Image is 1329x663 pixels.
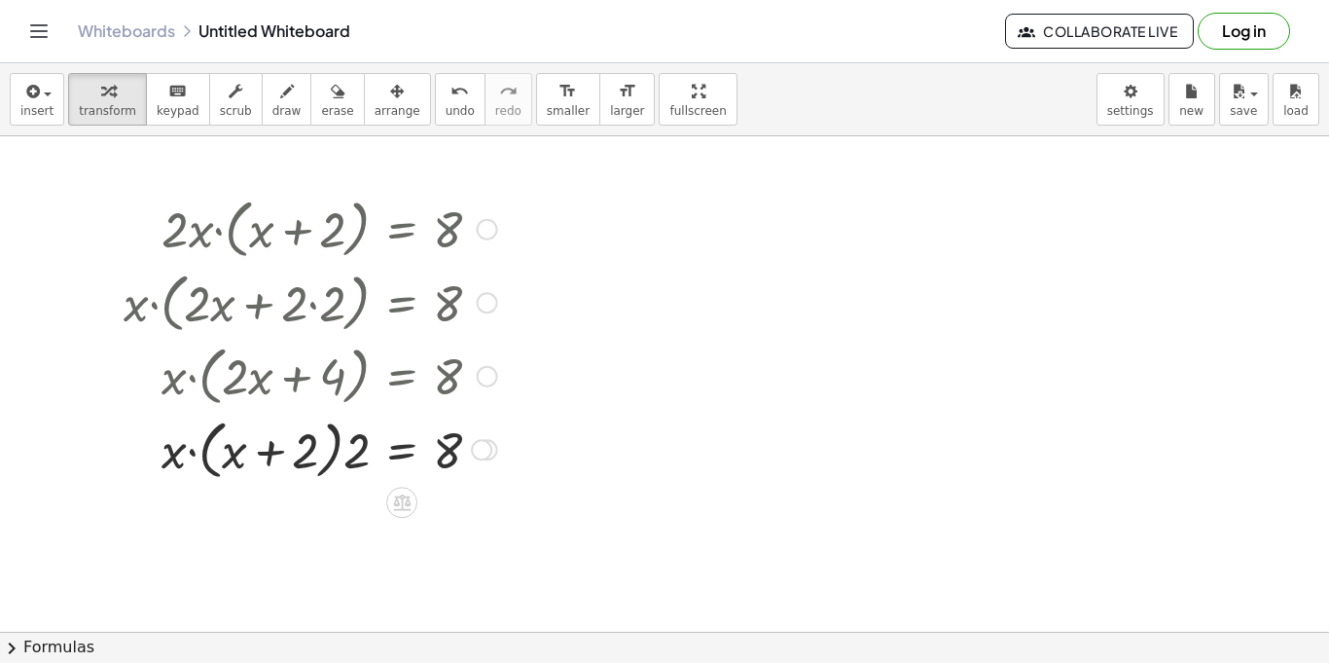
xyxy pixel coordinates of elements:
span: larger [610,104,644,118]
span: arrange [375,104,420,118]
button: save [1219,73,1269,126]
button: settings [1096,73,1165,126]
button: Collaborate Live [1005,14,1194,49]
span: transform [79,104,136,118]
button: Toggle navigation [23,16,54,47]
a: Whiteboards [78,21,175,41]
span: insert [20,104,54,118]
span: draw [272,104,302,118]
button: arrange [364,73,431,126]
i: keyboard [168,80,187,103]
i: redo [499,80,518,103]
span: Collaborate Live [1022,22,1177,40]
button: scrub [209,73,263,126]
span: undo [446,104,475,118]
span: new [1179,104,1203,118]
button: undoundo [435,73,485,126]
button: format_sizesmaller [536,73,600,126]
span: redo [495,104,521,118]
i: undo [450,80,469,103]
button: Log in [1198,13,1290,50]
button: keyboardkeypad [146,73,210,126]
button: insert [10,73,64,126]
button: format_sizelarger [599,73,655,126]
span: keypad [157,104,199,118]
button: draw [262,73,312,126]
button: erase [310,73,364,126]
button: transform [68,73,147,126]
i: format_size [618,80,636,103]
span: fullscreen [669,104,726,118]
button: redoredo [485,73,532,126]
button: new [1168,73,1215,126]
span: smaller [547,104,590,118]
span: load [1283,104,1309,118]
span: scrub [220,104,252,118]
span: settings [1107,104,1154,118]
span: save [1230,104,1257,118]
span: erase [321,104,353,118]
button: load [1273,73,1319,126]
div: Apply the same math to both sides of the equation [386,487,417,518]
i: format_size [558,80,577,103]
button: fullscreen [659,73,736,126]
